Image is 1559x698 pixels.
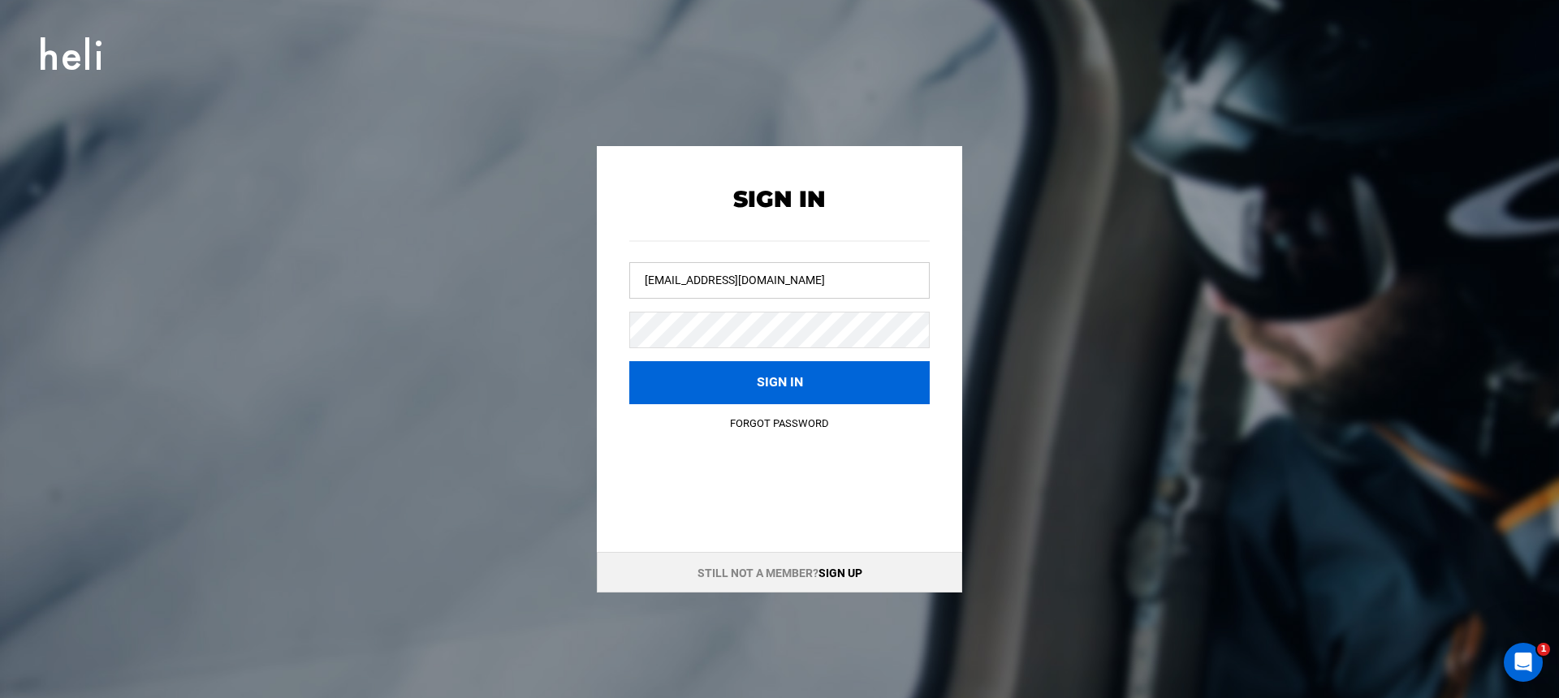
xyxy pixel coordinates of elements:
iframe: Intercom live chat [1504,643,1543,682]
input: Username [629,262,930,299]
div: Still not a member? [597,552,962,592]
a: Sign up [818,567,862,580]
h2: Sign In [629,187,930,212]
a: Forgot Password [730,417,829,429]
span: 1 [1537,643,1550,656]
button: Sign in [629,361,930,404]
